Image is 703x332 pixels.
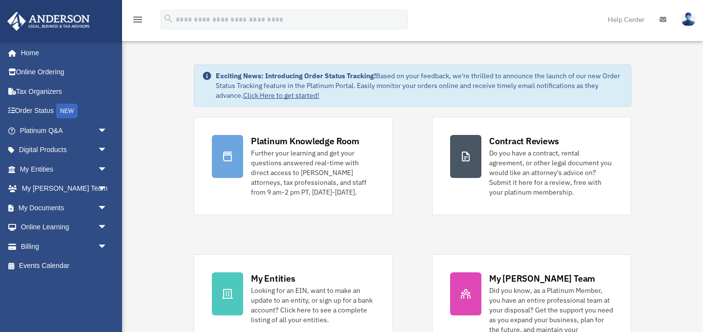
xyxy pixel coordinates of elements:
[489,272,595,285] div: My [PERSON_NAME] Team
[216,71,623,100] div: Based on your feedback, we're thrilled to announce the launch of our new Order Status Tracking fe...
[432,117,631,215] a: Contract Reviews Do you have a contract, rental agreement, or other legal document you would like...
[7,82,122,101] a: Tax Organizers
[251,135,359,147] div: Platinum Knowledge Room
[7,159,122,179] a: My Entitiesarrow_drop_down
[56,104,78,118] div: NEW
[7,237,122,256] a: Billingarrow_drop_down
[132,14,144,25] i: menu
[216,71,376,80] strong: Exciting News: Introducing Order Status Tracking!
[4,12,93,31] img: Anderson Advisors Platinum Portal
[98,140,117,160] span: arrow_drop_down
[163,13,174,24] i: search
[98,218,117,238] span: arrow_drop_down
[251,272,295,285] div: My Entities
[98,237,117,257] span: arrow_drop_down
[7,121,122,140] a: Platinum Q&Aarrow_drop_down
[98,159,117,179] span: arrow_drop_down
[7,218,122,237] a: Online Learningarrow_drop_down
[7,198,122,218] a: My Documentsarrow_drop_down
[98,198,117,218] span: arrow_drop_down
[251,286,375,325] div: Looking for an EIN, want to make an update to an entity, or sign up for a bank account? Click her...
[98,121,117,141] span: arrow_drop_down
[7,101,122,121] a: Order StatusNEW
[132,17,144,25] a: menu
[243,91,319,100] a: Click Here to get started!
[7,140,122,160] a: Digital Productsarrow_drop_down
[7,179,122,199] a: My [PERSON_NAME] Teamarrow_drop_down
[489,135,559,147] div: Contract Reviews
[7,256,122,276] a: Events Calendar
[194,117,393,215] a: Platinum Knowledge Room Further your learning and get your questions answered real-time with dire...
[681,12,696,26] img: User Pic
[489,148,613,197] div: Do you have a contract, rental agreement, or other legal document you would like an attorney's ad...
[7,43,117,63] a: Home
[7,63,122,82] a: Online Ordering
[251,148,375,197] div: Further your learning and get your questions answered real-time with direct access to [PERSON_NAM...
[98,179,117,199] span: arrow_drop_down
